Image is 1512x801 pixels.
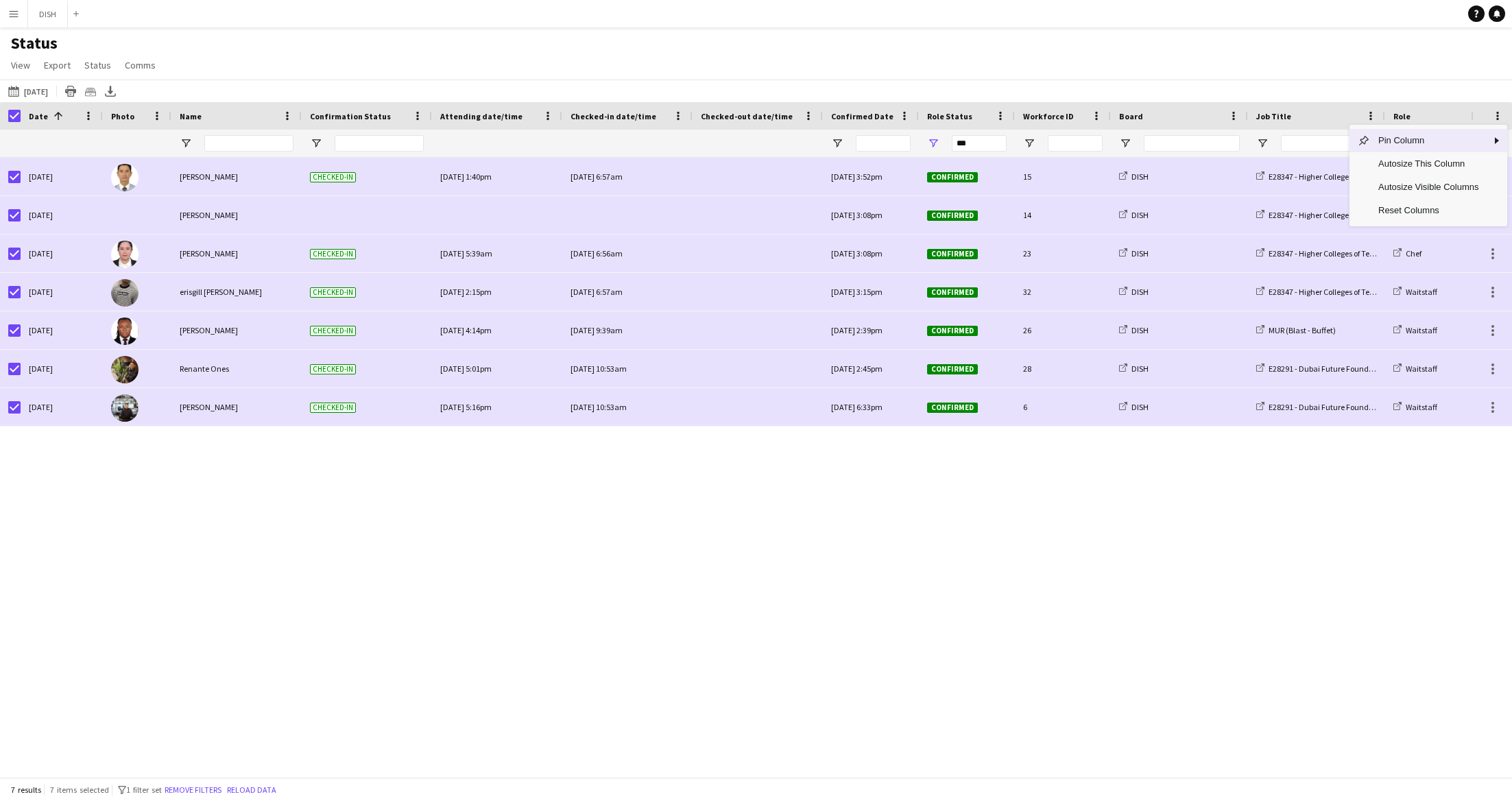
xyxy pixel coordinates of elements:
span: Pin Column [1370,129,1487,152]
div: [DATE] 6:57am [571,273,684,311]
span: E28291 - Dubai Future Foundation [1269,363,1387,374]
div: [DATE] 9:39am [571,311,684,349]
button: Open Filter Menu [1256,137,1269,150]
img: Darwin Dorsu [111,318,139,345]
span: 7 items selected [50,785,109,795]
span: E28347 - Higher Colleges of Technology [1269,171,1402,182]
button: Reload data [224,782,279,798]
span: Status [84,59,111,71]
span: Confirmed [927,326,978,336]
span: DISH [1131,171,1149,182]
button: Open Filter Menu [831,137,843,150]
span: Checked-in [310,403,356,413]
span: Checked-in [310,249,356,259]
div: 14 [1015,196,1111,234]
input: Name Filter Input [204,135,293,152]
div: [DATE] 6:57am [571,158,684,195]
div: 6 [1015,388,1111,426]
span: Board [1119,111,1143,121]
div: [DATE] 5:16pm [440,388,554,426]
div: [DATE] 2:15pm [440,273,554,311]
button: Open Filter Menu [927,137,939,150]
span: DISH [1131,325,1149,335]
a: MUR (Blast - Buffet) [1256,325,1336,335]
input: Role Status Filter Input [952,135,1007,152]
a: DISH [1119,248,1149,259]
div: 26 [1015,311,1111,349]
div: [DATE] 6:33pm [823,388,919,426]
a: E28347 - Higher Colleges of Technology [1256,248,1402,259]
span: Job Title [1256,111,1291,121]
a: Status [79,56,117,74]
input: Job Title Filter Input [1281,135,1377,152]
span: Renante Ones [180,363,229,374]
span: Checked-out date/time [701,111,793,121]
span: Autosize Visible Columns [1370,176,1487,199]
div: 23 [1015,235,1111,272]
span: Confirmation Status [310,111,391,121]
span: E28347 - Higher Colleges of Technology [1269,210,1402,220]
div: [DATE] 3:52pm [823,158,919,195]
span: Reset Columns [1370,199,1487,222]
span: [PERSON_NAME] [180,248,238,259]
a: Waitstaff [1393,363,1437,374]
span: Photo [111,111,134,121]
span: DISH [1131,210,1149,220]
div: Column Menu [1349,125,1507,226]
div: [DATE] 5:39am [440,235,554,272]
a: DISH [1119,287,1149,297]
div: [DATE] 3:08pm [823,196,919,234]
a: Waitstaff [1393,287,1437,297]
div: [DATE] [21,388,103,426]
span: DISH [1131,248,1149,259]
div: [DATE] 3:15pm [823,273,919,311]
div: [DATE] 2:39pm [823,311,919,349]
button: Open Filter Menu [1023,137,1035,150]
span: Waitstaff [1406,402,1437,412]
input: Confirmed Date Filter Input [856,135,911,152]
span: [PERSON_NAME] [180,402,238,412]
div: 32 [1015,273,1111,311]
div: [DATE] 2:45pm [823,350,919,387]
span: Export [44,59,71,71]
img: erisgill ryan santos [111,279,139,307]
div: 28 [1015,350,1111,387]
span: DISH [1131,402,1149,412]
span: Checked-in [310,326,356,336]
img: Tiffany Hinolan [111,241,139,268]
div: [DATE] 5:01pm [440,350,554,387]
span: Checked-in date/time [571,111,656,121]
a: E28291 - Dubai Future Foundation [1256,402,1387,412]
span: Confirmed Date [831,111,893,121]
span: Checked-in [310,287,356,298]
div: [DATE] [21,273,103,311]
span: View [11,59,30,71]
img: Renante Ones [111,356,139,383]
span: [PERSON_NAME] [180,210,238,220]
img: Bernie Morillo [111,164,139,191]
span: Chef [1406,248,1421,259]
div: [DATE] [21,235,103,272]
a: E28347 - Higher Colleges of Technology [1256,287,1402,297]
a: DISH [1119,171,1149,182]
span: Name [180,111,202,121]
a: View [5,56,36,74]
div: [DATE] 10:53am [571,388,684,426]
button: [DATE] [5,83,51,99]
input: Workforce ID Filter Input [1048,135,1103,152]
span: E28347 - Higher Colleges of Technology [1269,287,1402,297]
span: Confirmed [927,172,978,182]
input: Board Filter Input [1144,135,1240,152]
span: MUR (Blast - Buffet) [1269,325,1336,335]
a: Chef [1393,248,1421,259]
a: E28347 - Higher Colleges of Technology [1256,171,1402,182]
a: E28291 - Dubai Future Foundation [1256,363,1387,374]
a: Comms [119,56,161,74]
span: Waitstaff [1406,363,1437,374]
app-action-btn: Crew files as ZIP [82,83,99,99]
span: Autosize This Column [1370,152,1487,176]
a: DISH [1119,402,1149,412]
div: [DATE] 4:14pm [440,311,554,349]
span: DISH [1131,287,1149,297]
app-action-btn: Print [62,83,79,99]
